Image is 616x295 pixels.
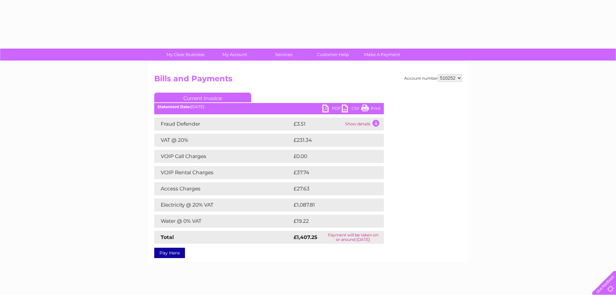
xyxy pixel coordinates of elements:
[154,118,292,130] td: Fraud Defender
[154,182,292,195] td: Access Charges
[292,182,371,195] td: £27.63
[361,105,381,114] a: Print
[343,118,384,130] td: Show details
[154,134,292,147] td: VAT @ 20%
[208,49,261,61] a: My Account
[157,104,191,109] b: Statement Date:
[154,199,292,211] td: Electricity @ 20% VAT
[154,215,292,228] td: Water @ 0% VAT
[154,166,292,179] td: VOIP Rental Charges
[355,49,409,61] a: Make A Payment
[342,105,361,114] a: CSV
[292,118,343,130] td: £3.51
[292,150,369,163] td: £0.00
[322,231,384,244] td: Payment will be taken on or around [DATE]
[294,234,317,240] strong: £1,407.25
[322,105,342,114] a: PDF
[292,134,372,147] td: £231.34
[154,93,251,102] a: Current Invoice
[154,150,292,163] td: VOIP Call Charges
[257,49,310,61] a: Services
[154,248,185,258] a: Pay Here
[292,199,373,211] td: £1,087.81
[161,234,174,240] strong: Total
[292,215,370,228] td: £19.22
[159,49,212,61] a: My Clear Business
[292,166,370,179] td: £37.74
[154,74,462,86] h2: Bills and Payments
[154,105,384,109] div: [DATE]
[306,49,360,61] a: Customer Help
[404,74,462,82] div: Account number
